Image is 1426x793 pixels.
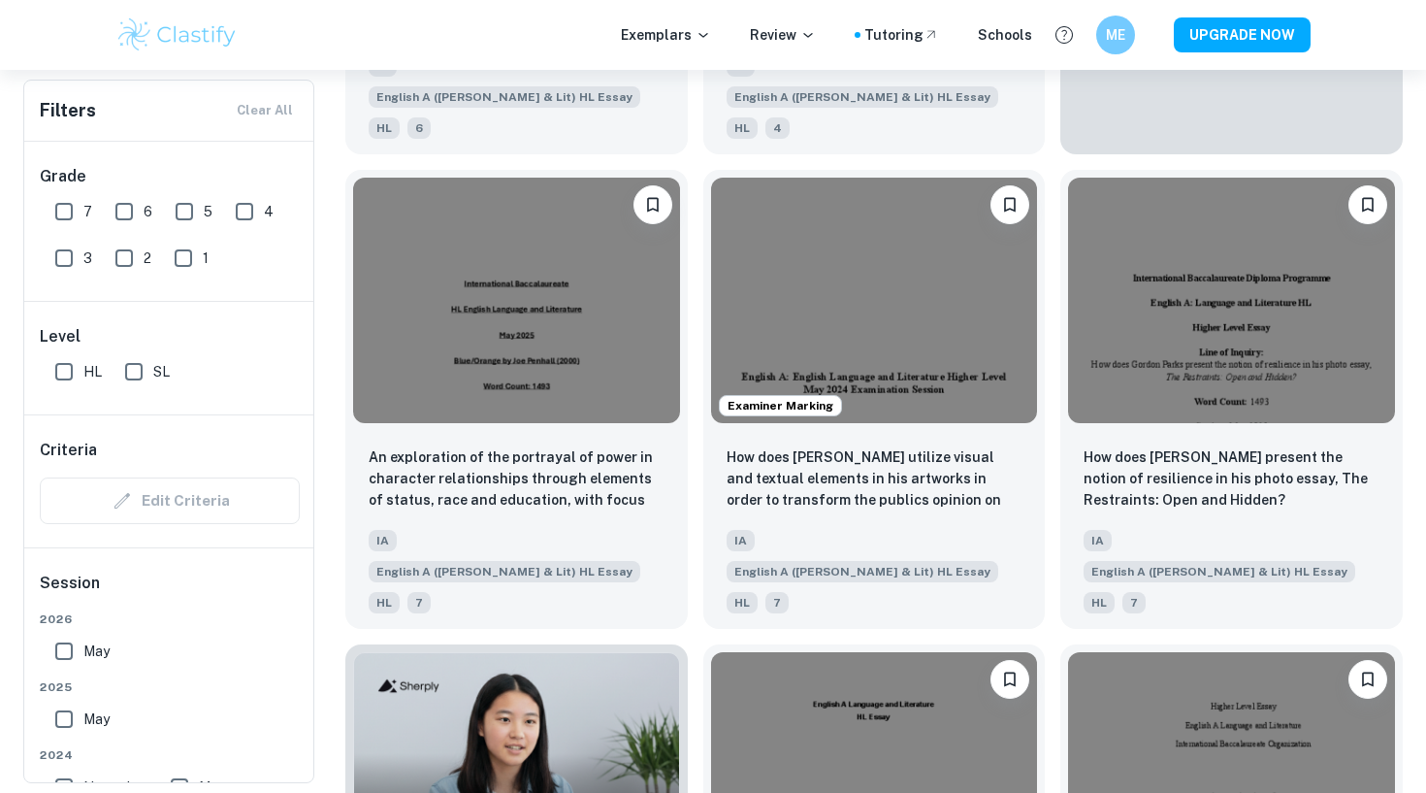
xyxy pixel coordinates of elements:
[1122,592,1146,613] span: 7
[40,746,300,764] span: 2024
[1084,446,1379,511] p: How does Gordon Parks present the notion of resilience in his photo essay, The Restraints: Open a...
[40,678,300,696] span: 2025
[345,170,688,628] a: BookmarkAn exploration of the portrayal of power in character relationships through elements of s...
[264,201,274,222] span: 4
[711,178,1038,422] img: English A (Lang & Lit) HL Essay IA example thumbnail: How does Banksy utilize visual and text
[153,361,170,382] span: SL
[83,709,110,730] span: May
[144,248,151,269] span: 2
[727,561,998,582] span: English A ([PERSON_NAME] & Lit) HL Essay
[40,478,300,524] div: Criteria filters are unavailable when searching by topic
[727,446,1022,512] p: How does Banksy utilize visual and textual elements in his artworks in order to transform the pub...
[115,16,239,54] img: Clastify logo
[369,86,640,108] span: English A ([PERSON_NAME] & Lit) HL Essay
[40,439,97,462] h6: Criteria
[1096,16,1135,54] button: ME
[204,201,212,222] span: 5
[83,201,92,222] span: 7
[1348,660,1387,699] button: Bookmark
[369,446,664,512] p: An exploration of the portrayal of power in character relationships through elements of status, r...
[990,185,1029,224] button: Bookmark
[1348,185,1387,224] button: Bookmark
[144,201,152,222] span: 6
[727,592,758,613] span: HL
[40,611,300,628] span: 2026
[765,117,790,139] span: 4
[765,592,789,613] span: 7
[40,325,300,348] h6: Level
[990,660,1029,699] button: Bookmark
[369,561,640,582] span: English A ([PERSON_NAME] & Lit) HL Essay
[203,248,209,269] span: 1
[720,397,841,414] span: Examiner Marking
[1084,530,1112,551] span: IA
[40,572,300,611] h6: Session
[353,178,680,422] img: English A (Lang & Lit) HL Essay IA example thumbnail: An exploration of the portrayal of power
[1174,17,1311,52] button: UPGRADE NOW
[703,170,1046,628] a: Examiner MarkingBookmark How does Banksy utilize visual and textual elements in his artworks in o...
[978,24,1032,46] a: Schools
[633,185,672,224] button: Bookmark
[621,24,711,46] p: Exemplars
[1060,170,1403,628] a: BookmarkHow does Gordon Parks present the notion of resilience in his photo essay, The Restraints...
[83,248,92,269] span: 3
[1084,592,1115,613] span: HL
[407,117,431,139] span: 6
[864,24,939,46] a: Tutoring
[40,165,300,188] h6: Grade
[727,530,755,551] span: IA
[1105,24,1127,46] h6: ME
[1084,561,1355,582] span: English A ([PERSON_NAME] & Lit) HL Essay
[369,592,400,613] span: HL
[83,641,110,662] span: May
[83,361,102,382] span: HL
[727,86,998,108] span: English A ([PERSON_NAME] & Lit) HL Essay
[727,117,758,139] span: HL
[369,530,397,551] span: IA
[1048,18,1081,51] button: Help and Feedback
[369,117,400,139] span: HL
[750,24,816,46] p: Review
[1068,178,1395,422] img: English A (Lang & Lit) HL Essay IA example thumbnail: How does Gordon Parks present the notion
[40,97,96,124] h6: Filters
[407,592,431,613] span: 7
